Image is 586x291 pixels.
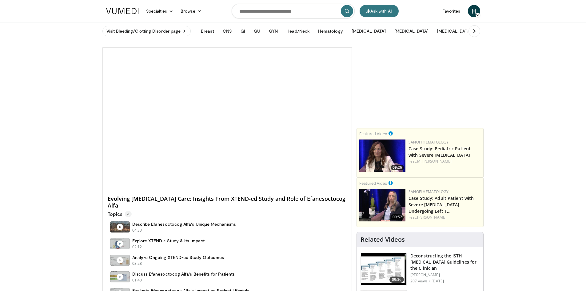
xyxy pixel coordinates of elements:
[177,5,205,17] a: Browse
[417,159,452,164] a: M. [PERSON_NAME]
[232,4,355,18] input: Search topics, interventions
[359,180,387,186] small: Featured Video
[359,189,405,221] a: 09:57
[361,253,406,285] img: 189bb512-0a4d-4b0a-b9c1-b146bea399de.150x105_q85_crop-smart_upscale.jpg
[265,25,281,37] button: GYN
[409,146,471,158] a: Case Study: Pediatric Patient with Severe [MEDICAL_DATA]
[250,25,264,37] button: GU
[391,214,404,220] span: 09:57
[132,238,205,244] h4: Explore XTEND-1 Study & Its Impact
[468,5,480,17] a: H
[132,277,142,283] p: 01:43
[410,279,428,284] p: 207 views
[409,159,481,164] div: Feat.
[433,25,475,37] button: [MEDICAL_DATA]
[314,25,347,37] button: Hematology
[410,273,480,277] p: [PERSON_NAME]
[417,215,446,220] a: [PERSON_NAME]
[132,244,142,250] p: 02:12
[389,277,404,283] span: 09:36
[348,25,389,37] button: [MEDICAL_DATA]
[283,25,313,37] button: Head/Neck
[103,48,352,188] video-js: Video Player
[391,165,404,170] span: 09:26
[409,195,474,214] a: Case Study: Adult Patient with Severe [MEDICAL_DATA] Undergoing Left T…
[391,25,432,37] button: [MEDICAL_DATA]
[142,5,177,17] a: Specialties
[361,236,405,243] h4: Related Videos
[132,228,142,233] p: 04:33
[359,189,405,221] img: 9bb8e921-2ce4-47af-9b13-3720f1061bf9.png.150x105_q85_crop-smart_upscale.png
[108,196,347,209] h4: Evolving [MEDICAL_DATA] Care: Insights From XTEND-ed Study and Role of Efanesoctocog Alfa
[219,25,236,37] button: CNS
[409,189,448,194] a: Sanofi Hematology
[237,25,249,37] button: GI
[361,253,480,285] a: 09:36 Deconstructing the ISTH [MEDICAL_DATA] Guidelines for the Clinician [PERSON_NAME] 207 views...
[108,211,132,217] p: Topics
[409,215,481,220] div: Feat.
[359,139,405,172] img: 56c5d946-bae5-4321-8a51-81bab4a488ce.png.150x105_q85_crop-smart_upscale.png
[374,47,466,124] iframe: Advertisement
[439,5,464,17] a: Favorites
[429,279,430,284] div: ·
[360,5,399,17] button: Ask with AI
[132,271,235,277] h4: Discuss Efanesoctocog Alfa's Benefits for Patients
[106,8,139,14] img: VuMedi Logo
[409,139,448,145] a: Sanofi Hematology
[125,211,132,217] span: 6
[432,279,444,284] p: [DATE]
[102,26,191,36] a: Visit Bleeding/Clotting Disorder page
[132,221,236,227] h4: Describe Efanesoctocog Alfa's Unique Mechanisms
[359,139,405,172] a: 09:26
[410,253,480,271] h3: Deconstructing the ISTH [MEDICAL_DATA] Guidelines for the Clinician
[359,131,387,136] small: Featured Video
[197,25,217,37] button: Breast
[132,261,142,266] p: 03:28
[132,255,224,260] h4: Analyze Ongoing XTEND-ed Study Outcomes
